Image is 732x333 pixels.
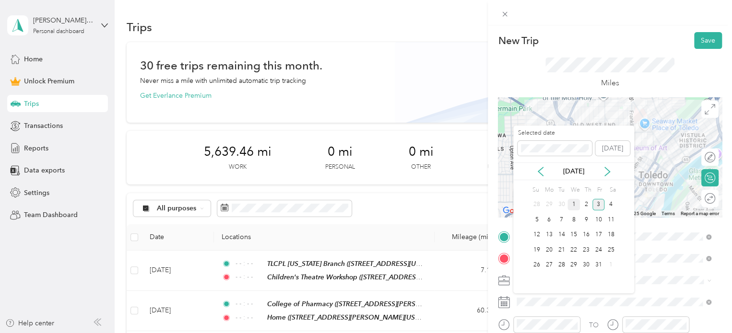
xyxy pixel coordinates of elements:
[604,199,617,211] div: 4
[681,211,719,216] a: Report a map error
[543,184,554,197] div: Mo
[543,259,555,271] div: 27
[580,259,592,271] div: 30
[567,229,580,241] div: 15
[569,184,580,197] div: We
[500,205,532,217] a: Open this area in Google Maps (opens a new window)
[601,77,619,89] p: Miles
[580,214,592,226] div: 9
[500,205,532,217] img: Google
[567,259,580,271] div: 29
[604,259,617,271] div: 1
[555,199,568,211] div: 30
[543,229,555,241] div: 13
[498,34,538,47] p: New Trip
[555,214,568,226] div: 7
[592,229,605,241] div: 17
[595,141,630,156] button: [DATE]
[531,199,543,211] div: 28
[592,244,605,256] div: 24
[543,199,555,211] div: 29
[543,214,555,226] div: 6
[567,199,580,211] div: 1
[531,229,543,241] div: 12
[592,199,605,211] div: 3
[604,229,617,241] div: 18
[531,259,543,271] div: 26
[604,244,617,256] div: 25
[555,244,568,256] div: 21
[604,214,617,226] div: 11
[567,214,580,226] div: 8
[608,184,617,197] div: Sa
[592,259,605,271] div: 31
[556,184,566,197] div: Tu
[595,184,604,197] div: Fr
[531,244,543,256] div: 19
[554,166,594,176] p: [DATE]
[580,229,592,241] div: 16
[694,32,722,49] button: Save
[580,199,592,211] div: 2
[592,214,605,226] div: 10
[567,244,580,256] div: 22
[583,184,592,197] div: Th
[531,184,540,197] div: Su
[543,244,555,256] div: 20
[555,229,568,241] div: 14
[661,211,675,216] a: Terms (opens in new tab)
[518,129,592,138] label: Selected date
[531,214,543,226] div: 5
[580,244,592,256] div: 23
[678,279,732,333] iframe: Everlance-gr Chat Button Frame
[555,259,568,271] div: 28
[589,320,599,330] div: TO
